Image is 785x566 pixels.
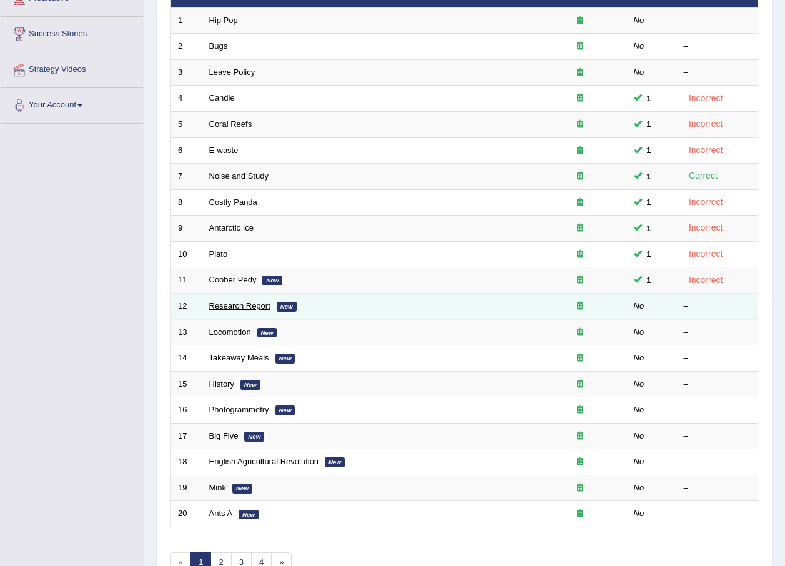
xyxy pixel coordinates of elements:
[634,41,644,51] em: No
[277,302,297,312] em: New
[634,379,644,389] em: No
[634,327,644,337] em: No
[642,222,656,235] span: You can still take this question
[684,195,728,209] div: Incorrect
[209,353,269,362] a: Takeaway Meals
[244,432,264,442] em: New
[540,15,620,27] div: Exam occurring question
[209,483,226,492] a: Mink
[634,301,644,310] em: No
[540,197,620,209] div: Exam occurring question
[540,249,620,261] div: Exam occurring question
[171,86,202,112] td: 4
[171,397,202,424] td: 16
[540,430,620,442] div: Exam occurring question
[684,221,728,235] div: Incorrect
[209,431,239,440] a: Big Five
[540,456,620,468] div: Exam occurring question
[171,501,202,527] td: 20
[634,16,644,25] em: No
[684,508,751,520] div: –
[684,117,728,131] div: Incorrect
[275,405,295,415] em: New
[540,508,620,520] div: Exam occurring question
[642,92,656,105] span: You can still take this question
[209,405,269,414] a: Photogrammetry
[209,171,269,181] a: Noise and Study
[1,52,143,84] a: Strategy Videos
[634,405,644,414] em: No
[684,300,751,312] div: –
[540,482,620,494] div: Exam occurring question
[171,241,202,267] td: 10
[209,301,270,310] a: Research Report
[684,91,728,106] div: Incorrect
[540,92,620,104] div: Exam occurring question
[171,59,202,86] td: 3
[239,510,259,520] em: New
[642,170,656,183] span: You can still take this question
[209,67,255,77] a: Leave Policy
[540,145,620,157] div: Exam occurring question
[540,171,620,182] div: Exam occurring question
[684,67,751,79] div: –
[240,380,260,390] em: New
[171,137,202,164] td: 6
[684,430,751,442] div: –
[642,144,656,157] span: You can still take this question
[171,164,202,190] td: 7
[642,196,656,209] span: You can still take this question
[171,475,202,501] td: 19
[540,41,620,52] div: Exam occurring question
[634,353,644,362] em: No
[209,197,257,207] a: Costly Panda
[540,404,620,416] div: Exam occurring question
[684,247,728,261] div: Incorrect
[634,483,644,492] em: No
[209,41,228,51] a: Bugs
[1,17,143,48] a: Success Stories
[257,328,277,338] em: New
[540,274,620,286] div: Exam occurring question
[209,16,238,25] a: Hip Pop
[171,371,202,397] td: 15
[171,7,202,34] td: 1
[209,223,254,232] a: Antarctic Ice
[684,15,751,27] div: –
[540,379,620,390] div: Exam occurring question
[232,484,252,494] em: New
[209,249,228,259] a: Plato
[540,300,620,312] div: Exam occurring question
[209,146,239,155] a: E-waste
[209,327,251,337] a: Locomotion
[171,216,202,242] td: 9
[634,457,644,466] em: No
[171,267,202,294] td: 11
[540,119,620,131] div: Exam occurring question
[634,431,644,440] em: No
[684,143,728,157] div: Incorrect
[634,67,644,77] em: No
[642,247,656,261] span: You can still take this question
[171,112,202,138] td: 5
[540,67,620,79] div: Exam occurring question
[171,345,202,372] td: 14
[209,379,234,389] a: History
[642,117,656,131] span: You can still take this question
[209,93,235,102] a: Candle
[684,273,728,287] div: Incorrect
[1,88,143,119] a: Your Account
[171,189,202,216] td: 8
[684,456,751,468] div: –
[171,34,202,60] td: 2
[171,449,202,475] td: 18
[684,327,751,339] div: –
[684,379,751,390] div: –
[325,457,345,467] em: New
[262,276,282,285] em: New
[209,457,319,466] a: English Agricultural Revolution
[684,41,751,52] div: –
[684,352,751,364] div: –
[634,509,644,518] em: No
[540,352,620,364] div: Exam occurring question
